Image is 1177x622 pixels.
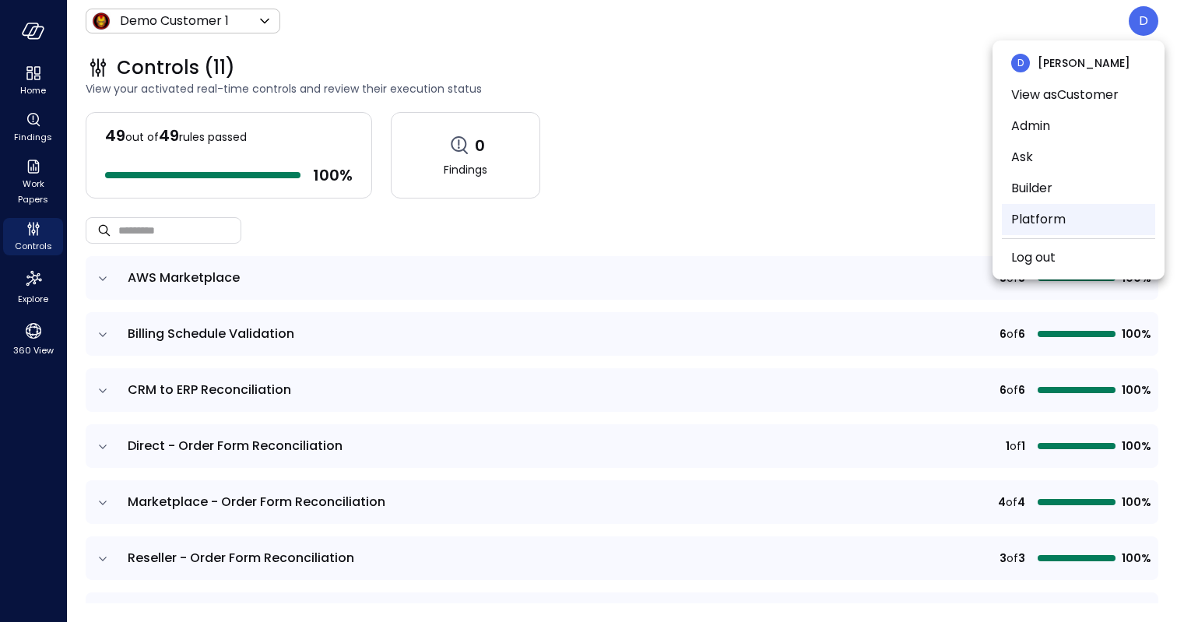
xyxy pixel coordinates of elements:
li: View as Customer [1002,79,1155,111]
a: Log out [1011,248,1056,267]
span: [PERSON_NAME] [1038,54,1130,72]
li: Ask [1002,142,1155,173]
li: Admin [1002,111,1155,142]
li: Platform [1002,204,1155,235]
div: D [1011,54,1030,72]
li: Builder [1002,173,1155,204]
